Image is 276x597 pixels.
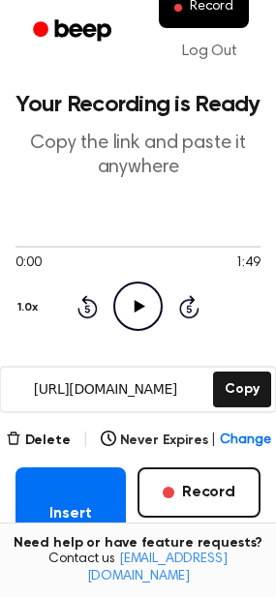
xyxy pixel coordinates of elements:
[19,13,129,50] a: Beep
[15,93,261,116] h1: Your Recording is Ready
[15,291,45,324] button: 1.0x
[82,429,89,452] span: |
[138,467,261,518] button: Record
[101,431,271,451] button: Never Expires|Change
[163,28,257,75] a: Log Out
[15,467,126,580] button: Insert into Doc
[213,372,270,407] button: Copy
[15,132,261,180] p: Copy the link and paste it anywhere
[15,254,41,274] span: 0:00
[87,552,228,583] a: [EMAIL_ADDRESS][DOMAIN_NAME]
[220,431,270,451] span: Change
[211,431,216,451] span: |
[235,254,261,274] span: 1:49
[12,552,264,585] span: Contact us
[6,431,71,451] button: Delete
